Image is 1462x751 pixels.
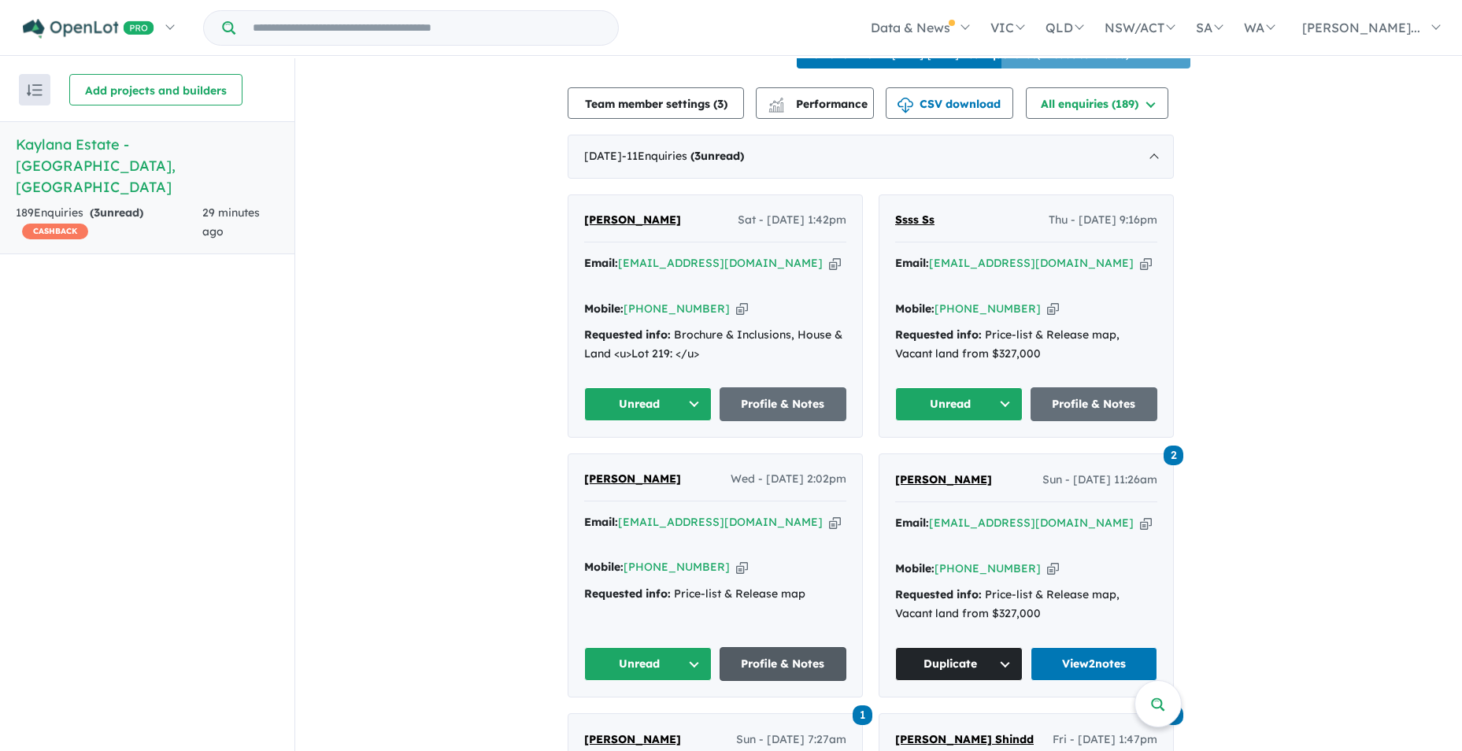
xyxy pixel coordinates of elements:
strong: Requested info: [584,586,671,601]
span: [PERSON_NAME]... [1302,20,1420,35]
strong: Mobile: [584,560,624,574]
span: 3 [94,205,100,220]
button: Copy [1047,301,1059,317]
a: Profile & Notes [1031,387,1158,421]
span: Thu - [DATE] 9:16pm [1049,211,1157,230]
div: Price-list & Release map, Vacant land from $327,000 [895,326,1157,364]
button: Copy [1140,255,1152,272]
a: 1 [853,704,872,725]
button: Unread [584,387,712,421]
a: [PHONE_NUMBER] [935,302,1041,316]
strong: Requested info: [584,327,671,342]
h5: Kaylana Estate - [GEOGRAPHIC_DATA] , [GEOGRAPHIC_DATA] [16,134,279,198]
strong: Email: [584,515,618,529]
div: Price-list & Release map [584,585,846,604]
span: Sun - [DATE] 7:27am [736,731,846,749]
button: Copy [829,255,841,272]
strong: Mobile: [895,302,935,316]
button: Copy [1047,560,1059,577]
button: Unread [584,647,712,681]
button: Unread [895,387,1023,421]
a: [PERSON_NAME] [584,731,681,749]
span: [PERSON_NAME] [895,472,992,486]
a: Profile & Notes [720,647,847,681]
span: Fri - [DATE] 1:47pm [1053,731,1157,749]
span: Wed - [DATE] 2:02pm [731,470,846,489]
span: 3 [717,97,724,111]
strong: Requested info: [895,587,982,601]
strong: ( unread) [690,149,744,163]
button: Copy [829,514,841,531]
div: Brochure & Inclusions, House & Land <u>Lot 219: </u> [584,326,846,364]
span: 1 [853,705,872,725]
span: [PERSON_NAME] [584,732,681,746]
span: [PERSON_NAME] Shindd [895,732,1034,746]
span: 2 [1164,446,1183,465]
button: Copy [1140,515,1152,531]
div: Price-list & Release map, Vacant land from $327,000 [895,586,1157,623]
button: Performance [756,87,874,119]
img: bar-chart.svg [768,102,784,113]
img: download icon [898,98,913,113]
div: 189 Enquir ies [16,204,202,242]
a: 2 [1164,444,1183,465]
a: [PERSON_NAME] [584,470,681,489]
a: [PERSON_NAME] [895,471,992,490]
span: 3 [694,149,701,163]
a: [PHONE_NUMBER] [624,302,730,316]
a: [PERSON_NAME] [584,211,681,230]
a: Profile & Notes [720,387,847,421]
strong: Requested info: [895,327,982,342]
span: Sat - [DATE] 1:42pm [738,211,846,230]
a: [PHONE_NUMBER] [935,561,1041,575]
strong: Email: [584,256,618,270]
span: 29 minutes ago [202,205,260,239]
span: Ssss Ss [895,213,935,227]
strong: Email: [895,516,929,530]
strong: ( unread) [90,205,143,220]
a: [EMAIL_ADDRESS][DOMAIN_NAME] [929,256,1134,270]
strong: Mobile: [584,302,624,316]
button: CSV download [886,87,1013,119]
span: Performance [771,97,868,111]
strong: Email: [895,256,929,270]
img: line-chart.svg [769,98,783,106]
button: Team member settings (3) [568,87,744,119]
a: [PHONE_NUMBER] [624,560,730,574]
a: Ssss Ss [895,211,935,230]
span: CASHBACK [22,224,88,239]
a: [EMAIL_ADDRESS][DOMAIN_NAME] [618,256,823,270]
a: [EMAIL_ADDRESS][DOMAIN_NAME] [929,516,1134,530]
button: Copy [736,301,748,317]
button: Duplicate [895,647,1023,681]
button: All enquiries (189) [1026,87,1168,119]
button: Copy [736,559,748,575]
a: View2notes [1031,647,1158,681]
button: Add projects and builders [69,74,242,105]
span: Sun - [DATE] 11:26am [1042,471,1157,490]
input: Try estate name, suburb, builder or developer [239,11,615,45]
div: [DATE] [568,135,1174,179]
strong: Mobile: [895,561,935,575]
a: [PERSON_NAME] Shindd [895,731,1034,749]
a: [EMAIL_ADDRESS][DOMAIN_NAME] [618,515,823,529]
img: Openlot PRO Logo White [23,19,154,39]
span: [PERSON_NAME] [584,472,681,486]
span: [PERSON_NAME] [584,213,681,227]
img: sort.svg [27,84,43,96]
span: - 11 Enquir ies [622,149,744,163]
